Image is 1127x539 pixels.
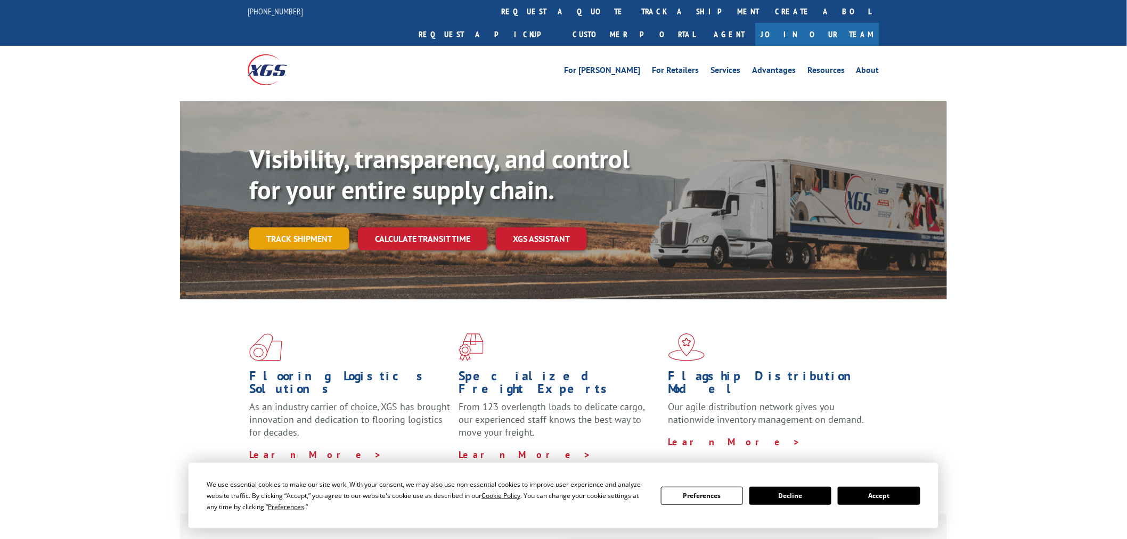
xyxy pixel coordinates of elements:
a: Join Our Team [755,23,879,46]
a: Advantages [752,66,796,78]
a: Services [710,66,740,78]
a: Customer Portal [565,23,703,46]
a: Learn More > [249,448,382,461]
button: Preferences [661,487,743,505]
img: xgs-icon-total-supply-chain-intelligence-red [249,333,282,361]
h1: Flagship Distribution Model [668,370,870,401]
a: [PHONE_NUMBER] [248,6,303,17]
a: For Retailers [652,66,699,78]
h1: Flooring Logistics Solutions [249,370,451,401]
a: About [856,66,879,78]
p: From 123 overlength loads to delicate cargo, our experienced staff knows the best way to move you... [459,401,660,448]
span: Preferences [268,502,304,511]
button: Accept [838,487,920,505]
a: Resources [807,66,845,78]
a: Request a pickup [411,23,565,46]
a: XGS ASSISTANT [496,227,587,250]
div: Cookie Consent Prompt [189,463,938,528]
button: Decline [749,487,831,505]
span: As an industry carrier of choice, XGS has brought innovation and dedication to flooring logistics... [249,401,450,438]
img: xgs-icon-flagship-distribution-model-red [668,333,705,361]
a: Track shipment [249,227,349,250]
span: Cookie Policy [481,491,520,500]
a: Agent [703,23,755,46]
div: We use essential cookies to make our site work. With your consent, we may also use non-essential ... [207,479,648,512]
a: Calculate transit time [358,227,487,250]
h1: Specialized Freight Experts [459,370,660,401]
img: xgs-icon-focused-on-flooring-red [459,333,484,361]
a: Learn More > [459,448,591,461]
span: Our agile distribution network gives you nationwide inventory management on demand. [668,401,864,426]
a: Learn More > [668,436,801,448]
a: For [PERSON_NAME] [564,66,640,78]
b: Visibility, transparency, and control for your entire supply chain. [249,142,630,206]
